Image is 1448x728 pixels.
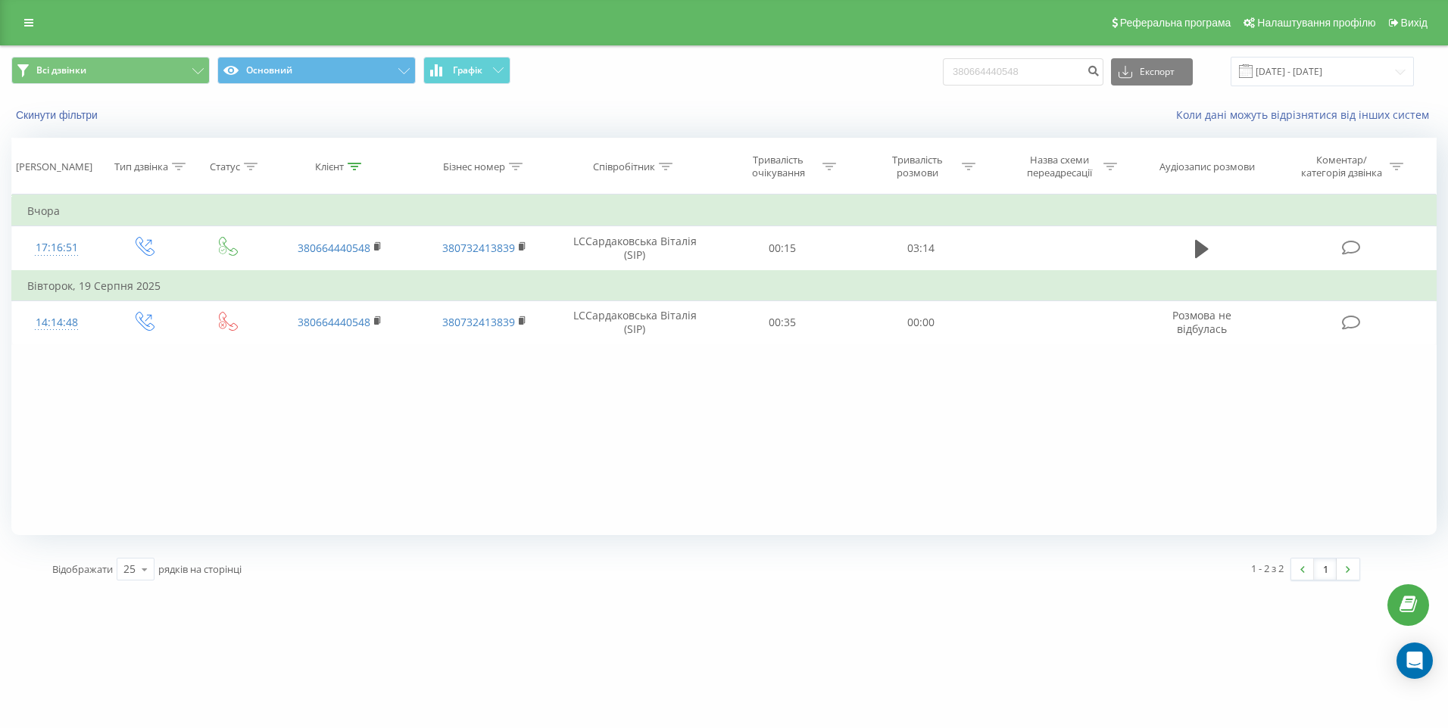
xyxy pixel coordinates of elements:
[298,315,370,329] a: 380664440548
[1297,154,1386,179] div: Коментар/категорія дзвінка
[1397,642,1433,679] div: Open Intercom Messenger
[315,160,344,173] div: Клієнт
[1314,558,1337,580] a: 1
[114,160,168,173] div: Тип дзвінка
[442,315,515,329] a: 380732413839
[713,300,852,344] td: 00:35
[453,65,482,76] span: Графік
[1176,107,1437,122] a: Коли дані можуть відрізнятися вiд інших систем
[52,562,113,576] span: Відображати
[210,160,240,173] div: Статус
[123,562,136,577] div: 25
[11,108,105,122] button: Скинути фільтри
[443,160,505,173] div: Бізнес номер
[852,300,991,344] td: 00:00
[423,57,510,84] button: Графік
[1111,58,1193,86] button: Експорт
[158,562,242,576] span: рядків на сторінці
[852,226,991,271] td: 03:14
[738,154,819,179] div: Тривалість очікування
[36,64,86,76] span: Всі дзвінки
[298,241,370,255] a: 380664440548
[12,196,1437,226] td: Вчора
[442,241,515,255] a: 380732413839
[593,160,655,173] div: Співробітник
[1257,17,1375,29] span: Налаштування профілю
[27,308,86,338] div: 14:14:48
[1172,308,1231,336] span: Розмова не відбулась
[11,57,210,84] button: Всі дзвінки
[1120,17,1231,29] span: Реферальна програма
[557,300,713,344] td: LCСардаковська Віталія (SIP)
[1251,561,1284,576] div: 1 - 2 з 2
[217,57,416,84] button: Основний
[1401,17,1428,29] span: Вихід
[16,160,92,173] div: [PERSON_NAME]
[27,233,86,263] div: 17:16:51
[713,226,852,271] td: 00:15
[1019,154,1100,179] div: Назва схеми переадресації
[877,154,958,179] div: Тривалість розмови
[943,58,1103,86] input: Пошук за номером
[12,271,1437,301] td: Вівторок, 19 Серпня 2025
[1159,160,1255,173] div: Аудіозапис розмови
[557,226,713,271] td: LCСардаковська Віталія (SIP)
